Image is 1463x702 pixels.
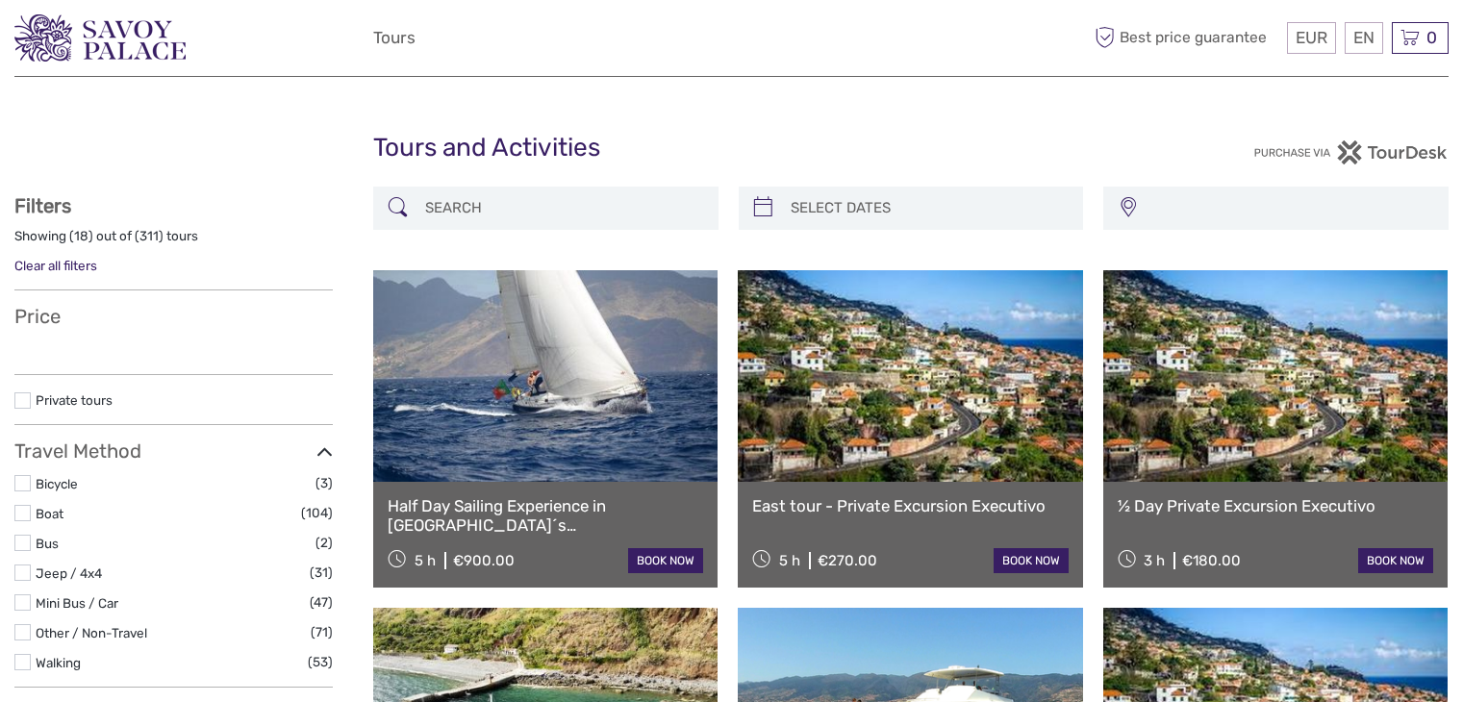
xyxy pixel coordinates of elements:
[14,258,97,273] a: Clear all filters
[1144,552,1165,569] span: 3 h
[301,502,333,524] span: (104)
[752,496,1068,515] a: East tour - Private Excursion Executivo
[1182,552,1241,569] div: €180.00
[1253,140,1449,164] img: PurchaseViaTourDesk.png
[36,476,78,491] a: Bicycle
[1424,28,1440,47] span: 0
[1118,496,1433,515] a: ½ Day Private Excursion Executivo
[36,595,118,611] a: Mini Bus / Car
[74,227,88,245] label: 18
[1296,28,1327,47] span: EUR
[36,392,113,408] a: Private tours
[14,305,333,328] h3: Price
[453,552,515,569] div: €900.00
[373,133,1091,163] h1: Tours and Activities
[994,548,1069,573] a: book now
[628,548,703,573] a: book now
[14,14,186,62] img: 3279-876b4492-ee62-4c61-8ef8-acb0a8f63b96_logo_small.png
[36,536,59,551] a: Bus
[779,552,800,569] span: 5 h
[36,506,63,521] a: Boat
[36,565,102,581] a: Jeep / 4x4
[818,552,877,569] div: €270.00
[1090,22,1282,54] span: Best price guarantee
[310,562,333,584] span: (31)
[315,532,333,554] span: (2)
[139,227,159,245] label: 311
[783,191,1074,225] input: SELECT DATES
[310,591,333,614] span: (47)
[14,439,333,463] h3: Travel Method
[311,621,333,643] span: (71)
[315,472,333,494] span: (3)
[373,24,416,52] a: Tours
[1345,22,1383,54] div: EN
[417,191,709,225] input: SEARCH
[388,496,703,536] a: Half Day Sailing Experience in [GEOGRAPHIC_DATA]´s [GEOGRAPHIC_DATA]
[36,655,81,670] a: Walking
[14,227,333,257] div: Showing ( ) out of ( ) tours
[308,651,333,673] span: (53)
[14,194,71,217] strong: Filters
[415,552,436,569] span: 5 h
[1358,548,1433,573] a: book now
[36,625,147,640] a: Other / Non-Travel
